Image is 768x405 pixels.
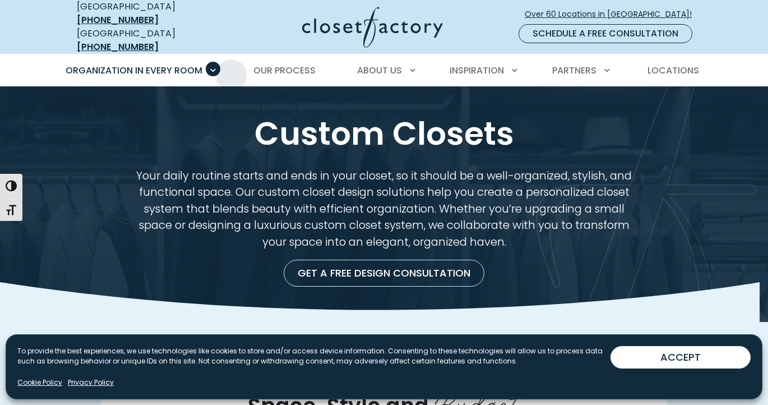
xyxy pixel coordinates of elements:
a: Schedule a Free Consultation [519,24,692,43]
div: [GEOGRAPHIC_DATA] [77,27,214,54]
a: [PHONE_NUMBER] [77,40,159,53]
img: Closet Factory Logo [302,7,443,48]
span: Partners [552,64,596,77]
span: Over 60 Locations in [GEOGRAPHIC_DATA]! [525,8,701,20]
span: Inspiration [450,64,504,77]
span: About Us [357,64,402,77]
span: Organization in Every Room [66,64,202,77]
h1: Custom Closets [75,113,693,154]
a: Privacy Policy [68,378,114,388]
p: To provide the best experiences, we use technologies like cookies to store and/or access device i... [17,346,610,366]
span: Our Process [253,64,316,77]
a: [PHONE_NUMBER] [77,13,159,26]
a: Get a Free Design Consultation [284,260,484,287]
button: ACCEPT [610,346,751,369]
p: Your daily routine starts and ends in your closet, so it should be a well-organized, stylish, and... [127,168,641,251]
a: Cookie Policy [17,378,62,388]
nav: Primary Menu [58,55,710,86]
a: Over 60 Locations in [GEOGRAPHIC_DATA]! [524,4,701,24]
span: Locations [647,64,699,77]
